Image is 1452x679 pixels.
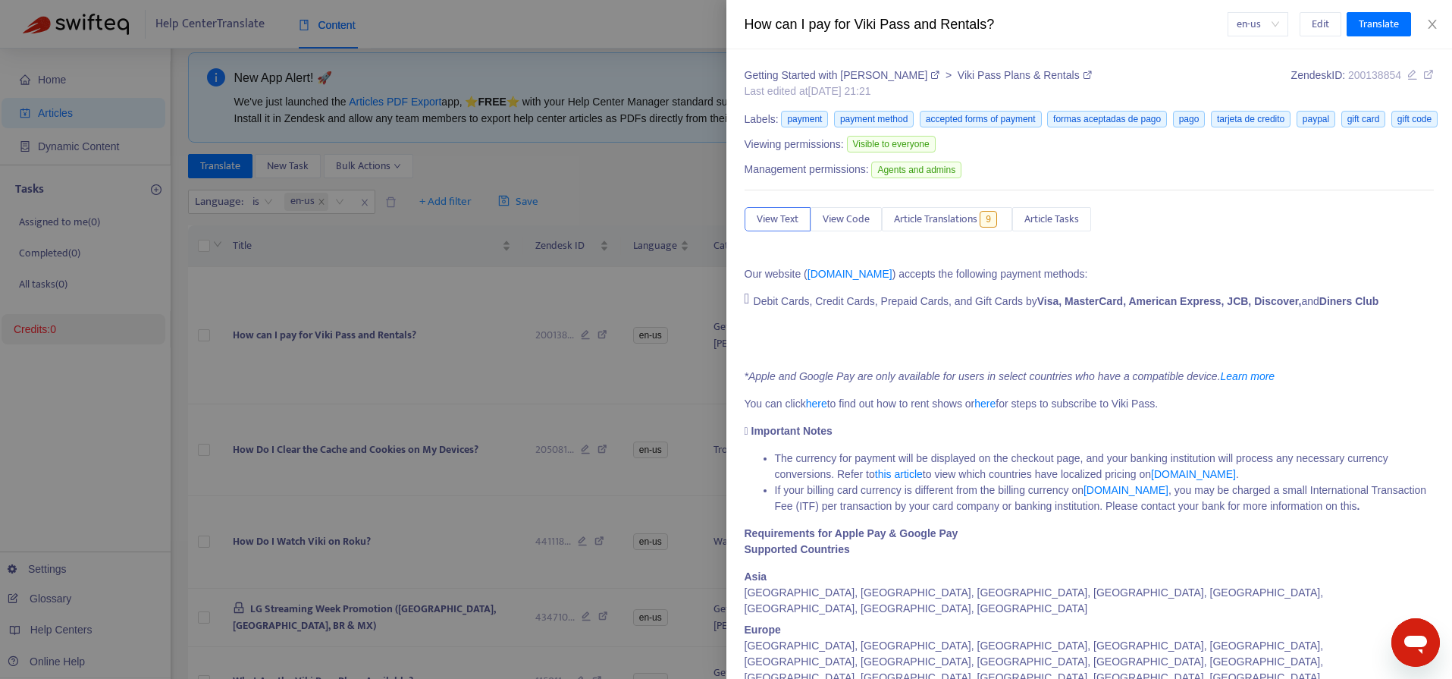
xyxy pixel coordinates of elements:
[745,569,1435,585] dt: Asia
[781,111,828,127] span: payment
[1024,211,1079,228] span: Article Tasks
[920,111,1042,127] span: accepted forms of payment
[1084,484,1168,496] a: [DOMAIN_NAME]
[1341,111,1386,127] span: gift card
[974,398,996,410] a: here
[745,68,1092,83] div: >
[775,483,1435,514] li: If your billing card currency is different from the billing currency on , you may be charged a sm...
[745,266,1435,282] p: Our website ( ) accepts the following payment methods:
[834,111,914,127] span: payment method
[745,69,943,81] a: Getting Started with [PERSON_NAME]
[1357,500,1360,512] strong: .
[811,207,882,231] button: View Code
[806,398,827,410] a: here
[1422,17,1443,32] button: Close
[1426,18,1438,30] span: close
[1037,295,1302,307] strong: Visa, MasterCard, American Express, JCB, Discover,
[745,527,958,539] span: Requirements for Apple Pay & Google Pay
[882,207,1012,231] button: Article Translations9
[745,83,1092,99] div: Last edited at [DATE] 21:21
[1312,16,1329,33] span: Edit
[745,112,779,127] span: Labels:
[745,162,869,178] span: Management permissions:
[745,396,1435,412] p: You can click to find out how to rent shows or for steps to subscribe to Viki Pass.
[1151,468,1236,480] a: [DOMAIN_NAME]
[1291,68,1434,99] div: Zendesk ID:
[1391,111,1438,127] span: gift code
[757,211,798,228] span: View Text
[1319,295,1379,307] strong: Diners Club
[1391,618,1440,667] iframe: Button to launch messaging window
[1359,16,1399,33] span: Translate
[871,162,961,178] span: Agents and admins
[775,451,1435,483] li: The currency for payment will be displayed on the checkout page, and your banking institution wil...
[1047,111,1167,127] span: formas aceptadas de pago
[745,294,1435,310] p: Debit Cards, Credit Cards, Prepaid Cards, and Gift Cards by and
[980,211,997,228] span: 9
[1348,69,1401,81] span: 200138854
[1012,207,1091,231] button: Article Tasks
[745,622,1435,638] dt: Europe
[1173,111,1206,127] span: pago
[894,211,977,228] span: Article Translations
[745,543,850,555] strong: Supported Countries
[1347,12,1411,36] button: Translate
[745,585,1435,617] dd: [GEOGRAPHIC_DATA], [GEOGRAPHIC_DATA], [GEOGRAPHIC_DATA], [GEOGRAPHIC_DATA], [GEOGRAPHIC_DATA], [G...
[1221,370,1275,382] a: Learn more
[847,136,936,152] span: Visible to everyone
[1297,111,1335,127] span: paypal
[745,14,1228,35] div: How can I pay for Viki Pass and Rentals?
[1237,13,1279,36] span: en-us
[823,211,870,228] span: View Code
[745,137,844,152] span: Viewing permissions:
[1300,12,1341,36] button: Edit
[875,468,923,480] a: this article
[751,425,833,437] strong: Important Notes
[808,268,892,280] a: [DOMAIN_NAME]
[745,207,811,231] button: View Text
[958,69,1092,81] a: Viki Pass Plans & Rentals
[1211,111,1290,127] span: tarjeta de credito
[745,370,1275,382] em: *Apple and Google Pay are only available for users in select countries who have a compatible device.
